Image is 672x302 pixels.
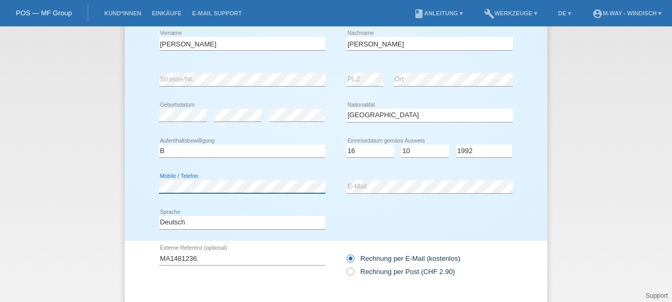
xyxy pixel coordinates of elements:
i: book [414,8,424,19]
a: Einkäufe [146,10,186,16]
a: POS — MF Group [16,9,72,17]
label: Rechnung per Post (CHF 2.90) [347,268,455,276]
a: E-Mail Support [187,10,247,16]
a: account_circlem-way - Windisch ▾ [587,10,667,16]
a: Support [646,292,668,299]
i: build [484,8,494,19]
i: account_circle [592,8,603,19]
a: Kund*innen [99,10,146,16]
a: buildWerkzeuge ▾ [479,10,543,16]
input: Rechnung per E-Mail (kostenlos) [347,254,353,268]
a: bookAnleitung ▾ [408,10,468,16]
a: DE ▾ [553,10,576,16]
label: Rechnung per E-Mail (kostenlos) [347,254,460,262]
input: Rechnung per Post (CHF 2.90) [347,268,353,281]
